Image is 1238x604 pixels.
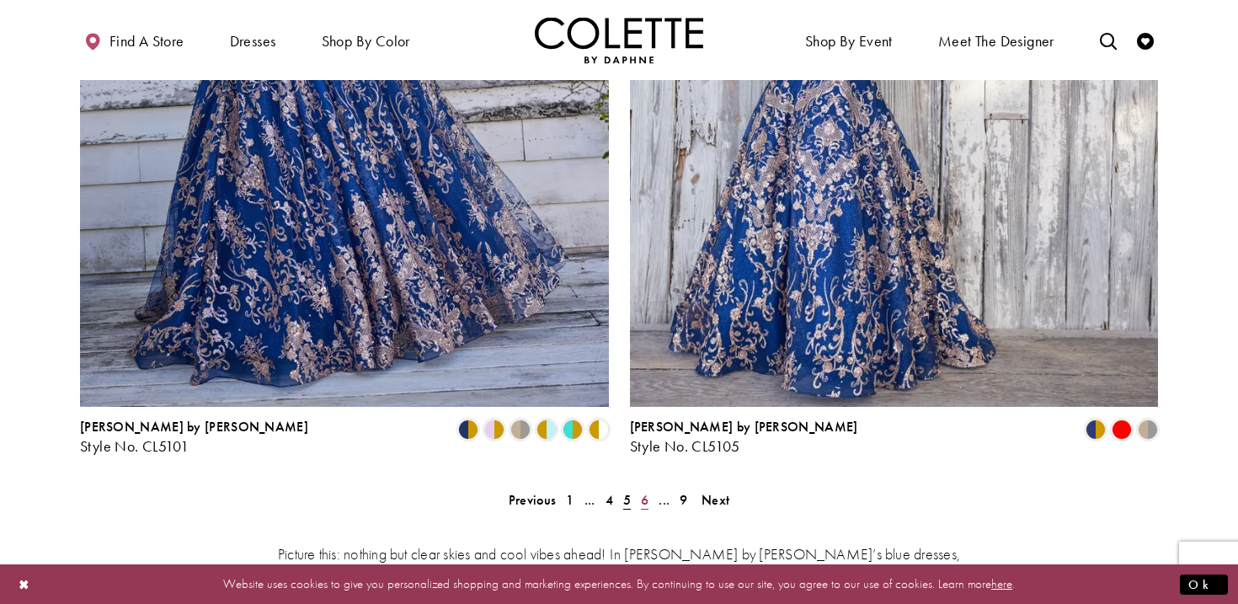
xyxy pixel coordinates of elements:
[484,420,504,440] i: Lilac/Gold
[121,573,1117,596] p: Website uses cookies to give you personalized shopping and marketing experiences. By continuing t...
[659,491,670,509] span: ...
[600,488,618,512] a: 4
[318,17,414,63] span: Shop by color
[80,436,189,456] span: Style No. CL5101
[606,491,613,509] span: 4
[589,420,609,440] i: Gold/White
[641,491,648,509] span: 6
[934,17,1059,63] a: Meet the designer
[938,33,1054,50] span: Meet the designer
[566,491,574,509] span: 1
[322,33,410,50] span: Shop by color
[579,488,600,512] a: ...
[630,420,858,455] div: Colette by Daphne Style No. CL5105
[535,17,703,63] img: Colette by Daphne
[510,420,531,440] i: Gold/Pewter
[1086,420,1106,440] i: Navy Blue/Gold
[109,33,184,50] span: Find a store
[991,575,1012,592] a: here
[584,491,595,509] span: ...
[675,488,692,512] a: 9
[226,17,280,63] span: Dresses
[458,420,478,440] i: Navy/Gold
[536,420,557,440] i: Light Blue/Gold
[80,17,188,63] a: Find a store
[1112,420,1132,440] i: Red
[680,491,687,509] span: 9
[623,491,631,509] span: 5
[696,488,734,512] a: Next Page
[10,569,39,599] button: Close Dialog
[805,33,893,50] span: Shop By Event
[702,491,729,509] span: Next
[801,17,897,63] span: Shop By Event
[230,33,276,50] span: Dresses
[561,488,579,512] a: 1
[654,488,675,512] a: ...
[80,418,308,436] span: [PERSON_NAME] by [PERSON_NAME]
[630,418,858,436] span: [PERSON_NAME] by [PERSON_NAME]
[563,420,583,440] i: Turquoise/Gold
[535,17,703,63] a: Visit Home Page
[80,420,308,455] div: Colette by Daphne Style No. CL5101
[618,488,636,512] span: Current page
[504,488,561,512] a: Prev Page
[630,436,740,456] span: Style No. CL5105
[1138,420,1158,440] i: Gold/Pewter
[1096,17,1121,63] a: Toggle search
[1180,574,1228,595] button: Submit Dialog
[636,488,654,512] a: 6
[1133,17,1158,63] a: Check Wishlist
[509,491,556,509] span: Previous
